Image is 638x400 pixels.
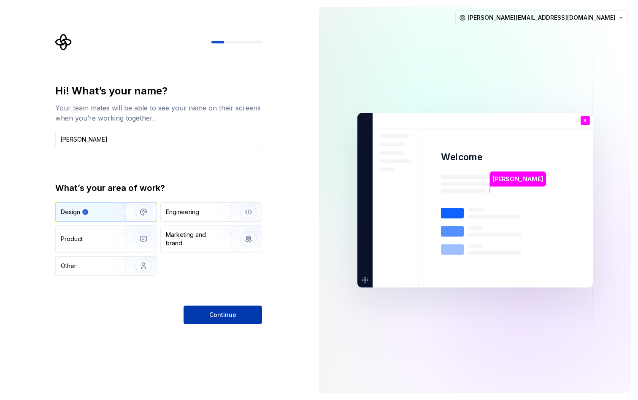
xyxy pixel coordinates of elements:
[166,208,199,216] div: Engineering
[55,103,262,123] div: Your team mates will be able to see your name on their screens when you’re working together.
[441,151,482,163] p: Welcome
[55,182,262,194] div: What’s your area of work?
[455,10,628,25] button: [PERSON_NAME][EMAIL_ADDRESS][DOMAIN_NAME]
[61,262,76,270] div: Other
[61,208,80,216] div: Design
[166,231,223,247] div: Marketing and brand
[468,13,616,22] span: [PERSON_NAME][EMAIL_ADDRESS][DOMAIN_NAME]
[584,118,587,123] p: R
[209,311,236,319] span: Continue
[492,174,543,183] p: [PERSON_NAME]
[55,130,262,148] input: Han Solo
[61,235,83,243] div: Product
[184,306,262,324] button: Continue
[55,84,262,98] div: Hi! What’s your name?
[55,34,72,51] svg: Supernova Logo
